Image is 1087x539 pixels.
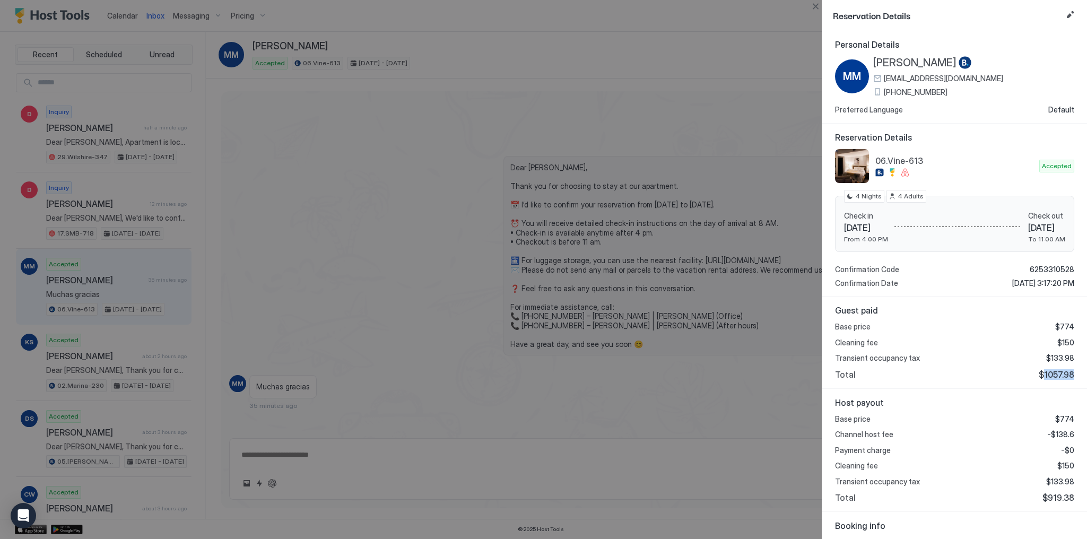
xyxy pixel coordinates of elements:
span: -$0 [1061,446,1074,455]
span: $133.98 [1046,353,1074,363]
span: Payment charge [835,446,891,455]
span: Preferred Language [835,105,903,115]
span: Confirmation Code [835,265,899,274]
span: 06.Vine-613 [875,155,1035,166]
span: [DATE] [1028,222,1065,233]
span: Cleaning fee [835,461,878,471]
span: Transient occupancy tax [835,353,920,363]
span: $150 [1057,461,1074,471]
span: Reservation Details [833,8,1062,22]
span: $133.98 [1046,477,1074,486]
span: Guest paid [835,305,1074,316]
span: From 4:00 PM [844,235,888,243]
span: 6253310528 [1030,265,1074,274]
span: Base price [835,322,871,332]
span: $919.38 [1042,492,1074,503]
span: [DATE] 3:17:20 PM [1012,279,1074,288]
span: Base price [835,414,871,424]
span: [PERSON_NAME] [873,56,956,69]
span: [PHONE_NUMBER] [884,88,947,97]
span: MM [843,68,861,84]
span: To 11:00 AM [1028,235,1065,243]
span: Default [1048,105,1074,115]
span: Transient occupancy tax [835,477,920,486]
span: 4 Adults [898,192,924,201]
span: Check out [1028,211,1065,221]
span: Personal Details [835,39,1074,50]
span: [DATE] [844,222,888,233]
span: Accepted [1042,161,1072,171]
span: $774 [1055,322,1074,332]
span: Confirmation Date [835,279,898,288]
span: $150 [1057,338,1074,347]
span: Cleaning fee [835,338,878,347]
div: Open Intercom Messenger [11,503,36,528]
span: $774 [1055,414,1074,424]
span: $1057.98 [1039,369,1074,380]
span: Booking info [835,520,1074,531]
span: 4 Nights [855,192,882,201]
span: Check in [844,211,888,221]
span: -$138.6 [1047,430,1074,439]
span: Total [835,369,856,380]
span: Reservation Details [835,132,1074,143]
span: Total [835,492,856,503]
button: Edit reservation [1064,8,1076,21]
span: Host payout [835,397,1074,408]
div: listing image [835,149,869,183]
span: [EMAIL_ADDRESS][DOMAIN_NAME] [884,74,1003,83]
span: Channel host fee [835,430,893,439]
